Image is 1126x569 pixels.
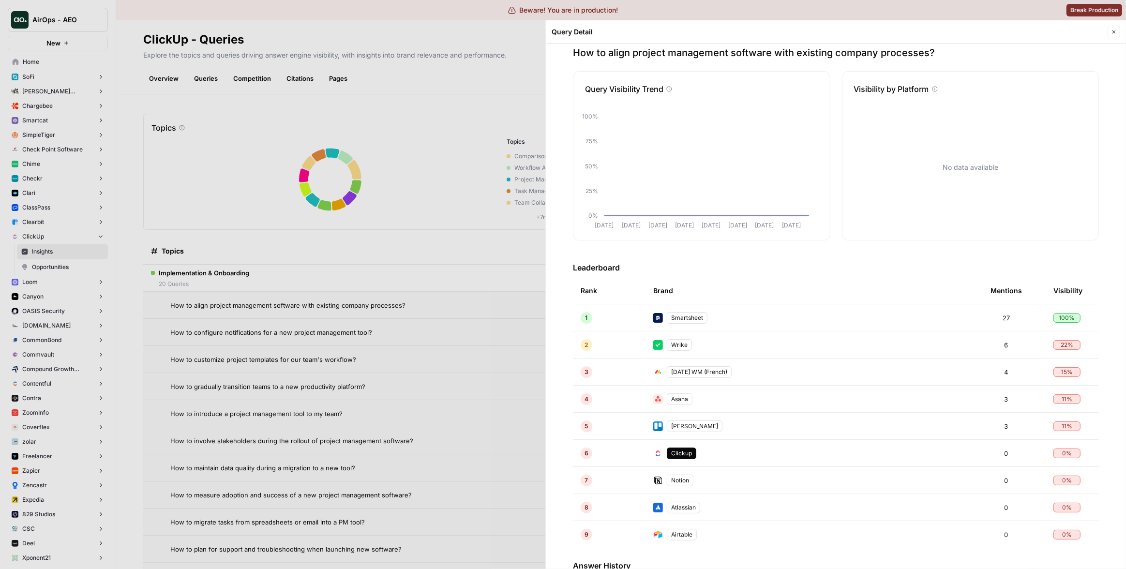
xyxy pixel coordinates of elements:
div: Wrike [667,339,692,351]
div: Airtable [667,529,697,540]
span: 0 % [1062,476,1072,485]
tspan: [DATE] [755,222,774,229]
div: Atlassian [667,502,700,513]
span: 6 [1005,340,1008,350]
div: Smartsheet [667,312,707,324]
tspan: [DATE] [648,222,667,229]
span: 5 [585,422,588,431]
span: 15 % [1061,368,1073,376]
img: li8d5ttnro2voqnqabfqcnxcmgof [653,394,663,404]
div: Query Detail [552,27,1105,37]
tspan: [DATE] [728,222,747,229]
span: 0 [1005,449,1008,458]
div: Mentions [991,277,1022,304]
tspan: 75% [586,138,598,145]
tspan: [DATE] [595,222,614,229]
img: 38hturkwgamgyxz8tysiotw05f3x [653,340,663,350]
div: [PERSON_NAME] [667,420,722,432]
span: 6 [585,449,588,458]
span: 2 [585,341,588,349]
span: 0 % [1062,503,1072,512]
div: Rank [581,277,597,304]
img: j0006o4w6wdac5z8yzb60vbgsr6k [653,367,663,377]
p: No data available [943,163,998,172]
span: 0 [1005,530,1008,539]
tspan: [DATE] [702,222,721,229]
span: 100 % [1059,314,1075,322]
img: dsapf59eflvgghzeeaxzhlzx3epe [653,421,663,431]
img: nyvnio03nchgsu99hj5luicuvesv [653,449,663,458]
span: 0 % [1062,449,1072,458]
tspan: 50% [585,163,598,170]
div: Brand [653,277,975,304]
span: 27 [1003,313,1010,323]
h3: Leaderboard [573,262,1099,273]
span: 1 [586,314,588,322]
span: 3 [585,368,588,376]
span: 0 % [1062,530,1072,539]
tspan: 100% [582,113,598,120]
div: Visibility [1053,277,1082,304]
span: 3 [1005,394,1008,404]
span: 0 [1005,476,1008,485]
div: Clickup [667,448,696,459]
span: 4 [1005,367,1008,377]
div: Notion [667,475,693,486]
tspan: 25% [586,187,598,195]
tspan: [DATE] [675,222,694,229]
span: 7 [585,476,588,485]
span: 22 % [1061,341,1073,349]
span: 4 [585,395,588,404]
img: epy4fo69a9rz1g6q3a4oirnsin7t [653,476,663,485]
img: z9uib5lamw7lf050teux7ahm3b2h [653,503,663,512]
tspan: [DATE] [782,222,801,229]
span: 11 % [1062,395,1072,404]
p: Visibility by Platform [854,83,929,95]
span: 3 [1005,421,1008,431]
span: 0 [1005,503,1008,512]
p: How to align project management software with existing company processes? [573,46,1099,60]
tspan: 0% [588,212,598,219]
span: 11 % [1062,422,1072,431]
span: 8 [585,503,588,512]
p: Query Visibility Trend [585,83,663,95]
img: rr7q0m0nqendf4oep9a7lrlsbqj4 [653,530,663,539]
span: 9 [585,530,588,539]
tspan: [DATE] [622,222,641,229]
div: [DATE] WM (French) [667,366,732,378]
img: 5cuav38ea7ik6bml9bibikyvs1ka [653,313,663,323]
div: Asana [667,393,692,405]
